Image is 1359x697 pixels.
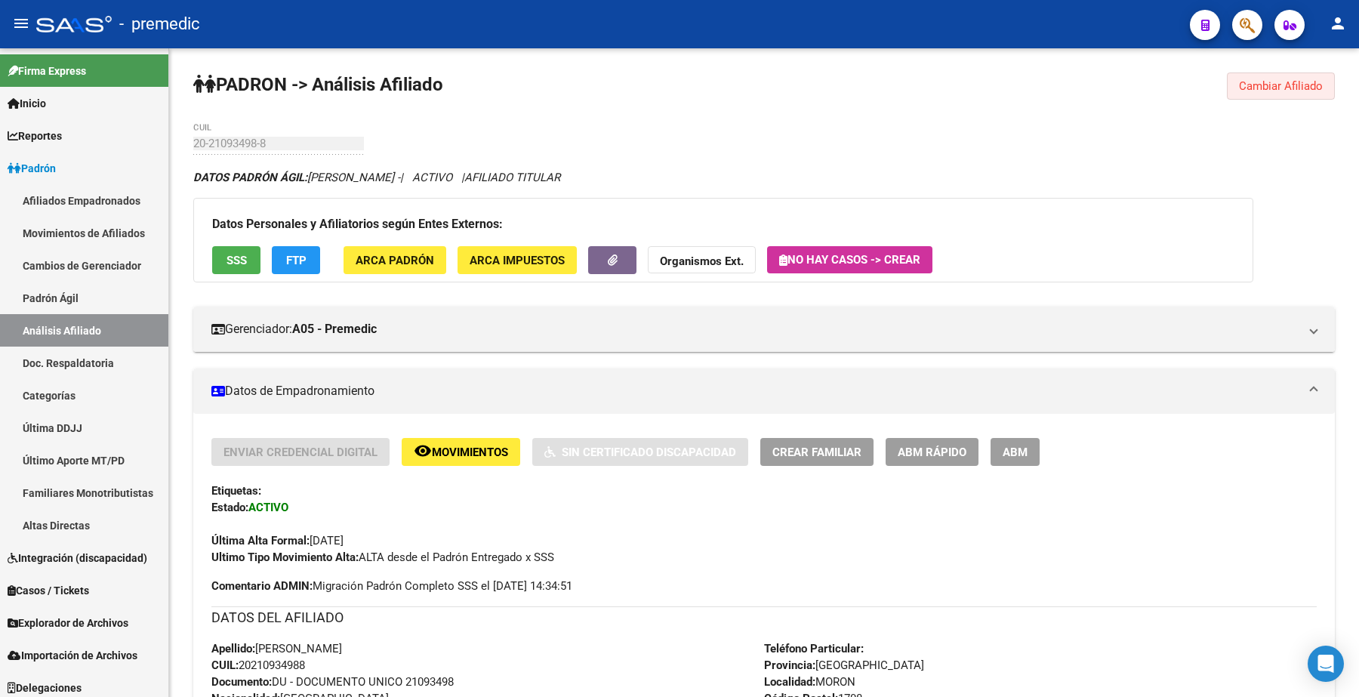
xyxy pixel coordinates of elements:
span: DU - DOCUMENTO UNICO 21093498 [211,675,454,689]
span: [PERSON_NAME] [211,642,342,655]
strong: Teléfono Particular: [764,642,864,655]
strong: Estado: [211,501,248,514]
strong: Apellido: [211,642,255,655]
span: [GEOGRAPHIC_DATA] [764,658,924,672]
span: Explorador de Archivos [8,615,128,631]
button: Sin Certificado Discapacidad [532,438,748,466]
button: ARCA Padrón [344,246,446,274]
button: Crear Familiar [760,438,874,466]
span: [DATE] [211,534,344,547]
button: ABM Rápido [886,438,978,466]
button: Organismos Ext. [648,246,756,274]
span: MORON [764,675,855,689]
span: Integración (discapacidad) [8,550,147,566]
span: 20210934988 [211,658,305,672]
strong: Organismos Ext. [660,254,744,268]
h3: DATOS DEL AFILIADO [211,607,1317,628]
button: ARCA Impuestos [458,246,577,274]
span: Enviar Credencial Digital [223,446,377,459]
i: | ACTIVO | [193,171,560,184]
mat-panel-title: Datos de Empadronamiento [211,383,1299,399]
mat-expansion-panel-header: Gerenciador:A05 - Premedic [193,307,1335,352]
strong: Última Alta Formal: [211,534,310,547]
button: Movimientos [402,438,520,466]
span: SSS [226,254,247,267]
button: Cambiar Afiliado [1227,72,1335,100]
span: Padrón [8,160,56,177]
mat-icon: remove_red_eye [414,442,432,460]
button: SSS [212,246,260,274]
strong: A05 - Premedic [292,321,377,338]
span: ABM Rápido [898,446,966,459]
mat-icon: person [1329,14,1347,32]
span: No hay casos -> Crear [779,253,920,267]
strong: CUIL: [211,658,239,672]
strong: Etiquetas: [211,484,261,498]
span: ABM [1003,446,1028,459]
strong: Ultimo Tipo Movimiento Alta: [211,551,359,564]
span: Cambiar Afiliado [1239,79,1323,93]
span: AFILIADO TITULAR [464,171,560,184]
span: ARCA Impuestos [470,254,565,267]
strong: Documento: [211,675,272,689]
mat-panel-title: Gerenciador: [211,321,1299,338]
button: Enviar Credencial Digital [211,438,390,466]
span: Importación de Archivos [8,647,137,664]
strong: Comentario ADMIN: [211,579,313,593]
span: FTP [286,254,307,267]
span: ALTA desde el Padrón Entregado x SSS [211,551,554,564]
span: Crear Familiar [772,446,861,459]
span: Firma Express [8,63,86,79]
strong: PADRON -> Análisis Afiliado [193,74,443,95]
strong: Provincia: [764,658,815,672]
button: ABM [991,438,1040,466]
button: No hay casos -> Crear [767,246,932,273]
span: Casos / Tickets [8,582,89,599]
span: ARCA Padrón [356,254,434,267]
span: Delegaciones [8,680,82,696]
span: Inicio [8,95,46,112]
button: FTP [272,246,320,274]
strong: ACTIVO [248,501,288,514]
span: Migración Padrón Completo SSS el [DATE] 14:34:51 [211,578,572,594]
strong: Localidad: [764,675,815,689]
div: Open Intercom Messenger [1308,646,1344,682]
span: Movimientos [432,446,508,459]
mat-icon: menu [12,14,30,32]
h3: Datos Personales y Afiliatorios según Entes Externos: [212,214,1234,235]
span: [PERSON_NAME] - [193,171,400,184]
span: - premedic [119,8,200,41]
strong: DATOS PADRÓN ÁGIL: [193,171,307,184]
mat-expansion-panel-header: Datos de Empadronamiento [193,369,1335,414]
span: Reportes [8,128,62,144]
span: Sin Certificado Discapacidad [562,446,736,459]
